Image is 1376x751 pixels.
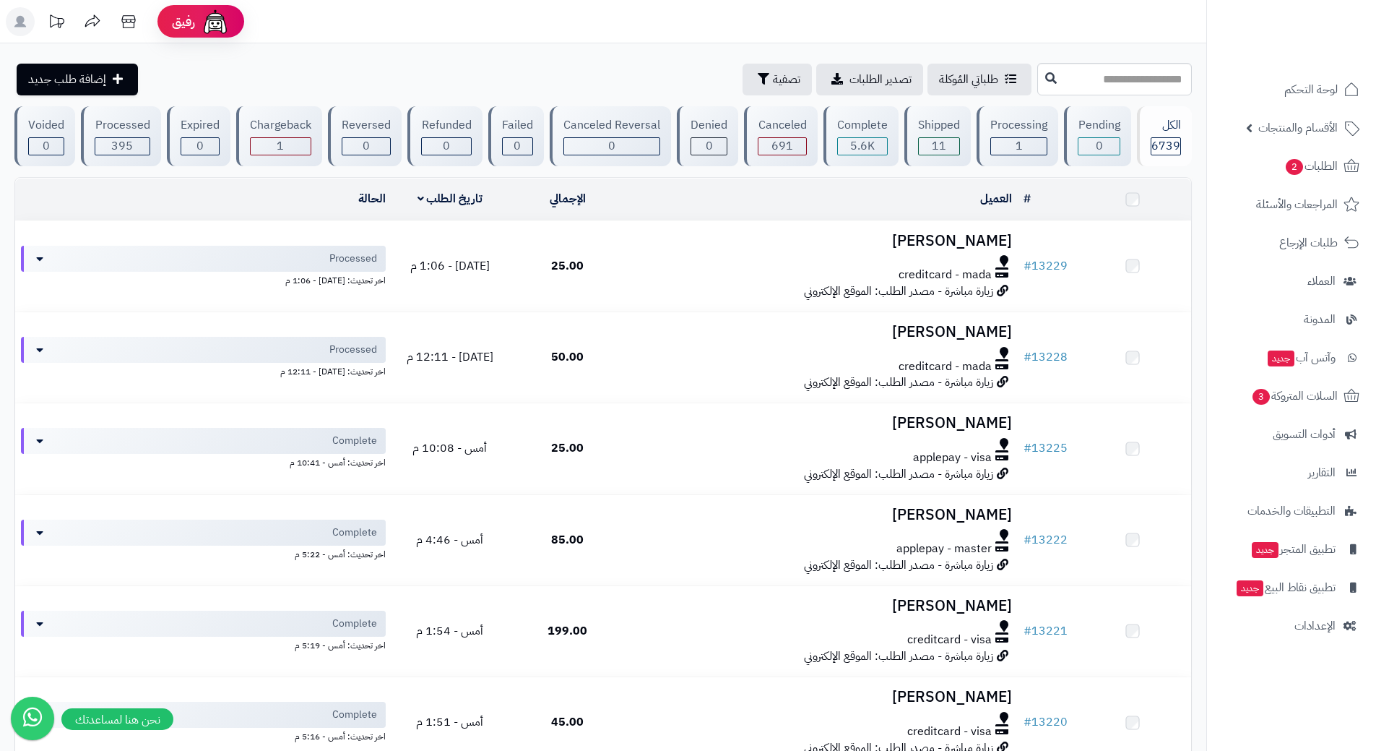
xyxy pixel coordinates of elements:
div: 1 [251,138,311,155]
span: طلبات الإرجاع [1279,233,1338,253]
a: العملاء [1216,264,1367,299]
div: Refunded [421,117,471,134]
a: لوحة التحكم [1216,72,1367,107]
a: Refunded 0 [404,106,485,166]
span: 1 [1016,137,1023,155]
a: #13225 [1024,439,1068,457]
div: Shipped [918,117,960,134]
a: Denied 0 [674,106,741,166]
a: Canceled Reversal 0 [547,106,674,166]
span: 199.00 [548,622,587,640]
span: 0 [196,137,204,155]
span: زيارة مباشرة - مصدر الطلب: الموقع الإلكتروني [804,374,993,391]
a: الكل6739 [1134,106,1195,166]
a: تحديثات المنصة [38,7,74,40]
span: 45.00 [551,713,584,731]
a: تاريخ الطلب [417,190,483,207]
span: أمس - 10:08 م [412,439,487,457]
span: 85.00 [551,531,584,549]
span: # [1024,439,1031,457]
div: Voided [28,117,64,134]
a: أدوات التسويق [1216,417,1367,452]
span: الطلبات [1284,156,1338,176]
span: 11 [932,137,946,155]
span: # [1024,257,1031,275]
a: #13229 [1024,257,1068,275]
span: [DATE] - 12:11 م [407,348,493,366]
span: جديد [1252,542,1278,558]
div: Chargeback [250,117,311,134]
span: جديد [1237,580,1263,596]
div: اخر تحديث: [DATE] - 1:06 م [21,272,386,287]
div: Pending [1078,117,1120,134]
span: Processed [329,252,377,266]
div: 0 [1078,138,1119,155]
a: تصدير الطلبات [816,64,923,95]
a: الطلبات2 [1216,149,1367,184]
a: #13220 [1024,713,1068,731]
div: 11 [919,138,959,155]
div: 0 [342,138,390,155]
div: 1 [991,138,1047,155]
div: اخر تحديث: [DATE] - 12:11 م [21,363,386,378]
span: # [1024,713,1031,731]
a: Pending 0 [1061,106,1133,166]
h3: [PERSON_NAME] [632,507,1012,523]
h3: [PERSON_NAME] [632,598,1012,614]
span: creditcard - mada [899,267,992,283]
span: 6739 [1151,137,1180,155]
span: Processed [329,343,377,357]
span: # [1024,531,1031,549]
span: [DATE] - 1:06 م [410,257,490,275]
a: التقارير [1216,455,1367,490]
span: creditcard - visa [907,632,992,648]
div: 0 [503,138,532,155]
a: المراجعات والأسئلة [1216,187,1367,222]
img: ai-face.png [201,7,230,36]
span: زيارة مباشرة - مصدر الطلب: الموقع الإلكتروني [804,465,993,483]
span: 0 [43,137,50,155]
span: زيارة مباشرة - مصدر الطلب: الموقع الإلكتروني [804,557,993,574]
span: تطبيق نقاط البيع [1235,578,1336,598]
a: Voided 0 [12,106,78,166]
h3: [PERSON_NAME] [632,415,1012,432]
span: تصفية [773,71,800,88]
div: Failed [502,117,533,134]
a: Expired 0 [164,106,233,166]
span: 5.6K [850,137,875,155]
span: المدونة [1304,309,1336,330]
a: وآتس آبجديد [1216,340,1367,375]
span: 0 [363,137,370,155]
div: 0 [422,138,470,155]
a: Shipped 11 [901,106,974,166]
div: Expired [181,117,220,134]
span: 0 [706,137,713,155]
a: Processing 1 [974,106,1061,166]
div: اخر تحديث: أمس - 10:41 م [21,454,386,469]
span: إضافة طلب جديد [28,71,106,88]
span: السلات المتروكة [1251,386,1338,406]
span: الأقسام والمنتجات [1258,118,1338,138]
span: 691 [771,137,793,155]
span: طلباتي المُوكلة [939,71,998,88]
a: Reversed 0 [325,106,404,166]
span: لوحة التحكم [1284,80,1338,100]
span: وآتس آب [1266,348,1336,368]
a: السلات المتروكة3 [1216,379,1367,413]
h3: [PERSON_NAME] [632,324,1012,340]
a: Processed 395 [78,106,163,166]
span: أمس - 1:51 م [416,713,483,731]
span: 0 [1096,137,1103,155]
div: اخر تحديث: أمس - 5:16 م [21,728,386,743]
span: زيارة مباشرة - مصدر الطلب: الموقع الإلكتروني [804,648,993,665]
span: التطبيقات والخدمات [1247,501,1336,521]
span: 25.00 [551,257,584,275]
span: تصدير الطلبات [849,71,912,88]
span: أمس - 1:54 م [416,622,483,640]
a: الإجمالي [550,190,586,207]
span: 2 [1286,159,1303,175]
span: أمس - 4:46 م [416,531,483,549]
span: creditcard - mada [899,359,992,375]
span: أدوات التسويق [1273,424,1336,445]
a: # [1024,190,1031,207]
